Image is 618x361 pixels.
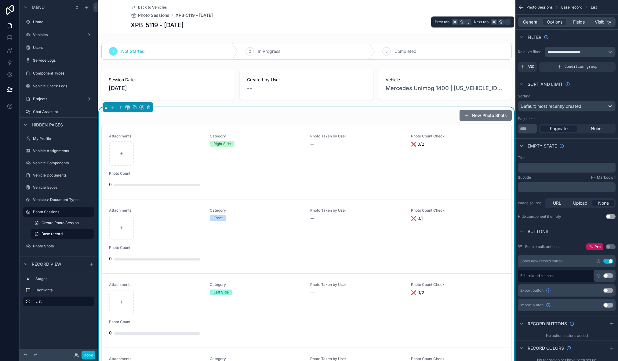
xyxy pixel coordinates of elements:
[33,161,93,166] label: Vehicle Components
[515,331,618,341] div: No action buttons added
[528,321,567,327] span: Record buttons
[565,64,598,69] span: Condition group
[109,171,202,176] span: Photo Count
[23,195,94,205] a: Vehicle > Document Types
[23,241,94,251] a: Photo Shots
[23,207,94,217] a: Photo Sessions
[518,116,535,121] label: Page size
[109,245,202,250] span: Photo Count
[310,208,404,213] span: Photo Taken by User
[33,109,93,114] label: Chat Assistant
[595,19,611,25] span: Visibility
[23,43,94,53] a: Users
[20,271,98,312] div: scrollable content
[31,218,94,228] a: Create Photo Session
[594,244,601,249] span: Pro
[310,141,314,147] span: --
[33,97,84,101] label: Projects
[213,290,229,295] div: Left Side
[33,197,93,202] label: Vehicle > Document Types
[591,175,616,180] a: Markdown
[109,327,112,339] div: 0
[176,12,213,18] a: XPB-5119 - [DATE]
[310,134,404,139] span: Photo Taken by User
[411,215,504,221] span: ❌ 0/1
[526,5,553,10] span: Photo Sessions
[138,5,167,10] span: Back to Vehicles
[33,185,93,190] label: Vehicle Issues
[33,136,93,141] label: My Profile
[528,345,564,351] span: Record colors
[42,221,79,225] span: Create Photo Session
[23,146,94,156] a: Vehicle Assignments
[23,183,94,192] a: Vehicle Issues
[138,12,169,18] span: Photo Sessions
[35,299,89,304] label: List
[23,30,94,40] a: Vehicles
[42,232,63,236] span: Base record
[573,19,585,25] span: Fields
[109,208,202,213] span: Attachments
[553,200,561,206] span: URL
[518,175,531,180] label: Subtitle
[23,68,94,78] a: Component Types
[23,17,94,27] a: Home
[573,200,587,206] span: Upload
[518,101,616,111] button: Default: most recently created
[310,215,314,221] span: --
[23,81,94,91] a: Vehicle Check Logs
[523,19,538,25] span: General
[109,319,202,324] span: Photo Count
[518,155,525,160] label: Title
[505,20,510,24] span: .
[547,19,562,25] span: Options
[520,259,563,264] div: Show new record button
[82,351,95,359] button: Done
[518,49,542,54] label: Relative filter
[131,12,169,18] a: Photo Sessions
[210,134,303,139] span: Category
[33,71,93,76] label: Component Types
[131,21,184,29] h1: XPB-5119 - [DATE]
[591,126,602,132] span: None
[33,58,93,63] label: Service Logs
[33,20,93,24] label: Home
[31,229,94,239] a: Base record
[561,5,582,10] span: Base record
[525,244,558,249] label: Enable bulk actions
[33,210,90,214] label: Photo Sessions
[411,282,504,287] span: Photo Count Check
[33,32,84,37] label: Vehicles
[528,64,534,69] span: AND
[460,110,512,121] button: New Photo Shots
[33,45,93,50] label: Users
[597,175,616,180] span: Markdown
[23,94,94,104] a: Projects
[213,215,223,221] div: Front
[598,200,609,206] span: None
[32,261,61,267] span: Record view
[411,208,504,213] span: Photo Count Check
[521,104,581,109] span: Default: most recently created
[32,4,45,10] span: Menu
[528,81,563,87] span: Sort And Limit
[23,56,94,65] a: Service Logs
[518,214,561,219] div: Hide component if empty
[32,122,63,128] span: Hidden pages
[520,303,543,308] span: Import button
[210,282,303,287] span: Category
[518,182,616,192] div: scrollable content
[474,20,489,24] span: Next tab
[411,134,504,139] span: Photo Count Check
[591,5,597,10] span: List
[109,253,112,265] div: 0
[213,141,231,147] div: Right Side
[23,134,94,144] a: My Profile
[411,290,504,296] span: ❌ 0/2
[528,143,557,149] span: Empty state
[528,34,541,40] span: Filter
[435,20,449,24] span: Prev tab
[33,173,93,178] label: Vehicle Documents
[518,163,616,173] div: scrollable content
[109,134,202,139] span: Attachments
